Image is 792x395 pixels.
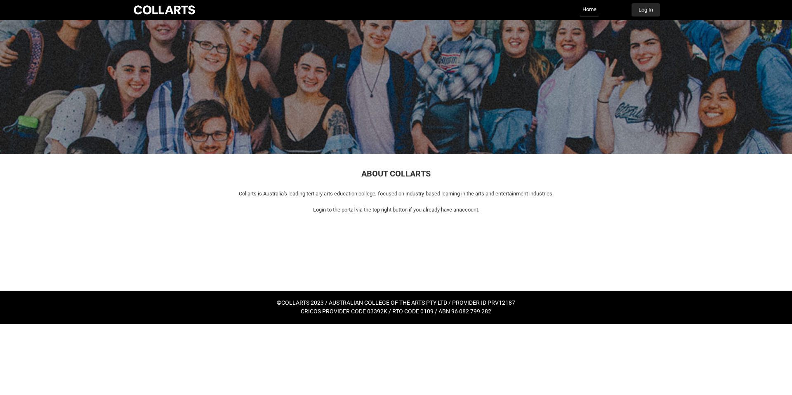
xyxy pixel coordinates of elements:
[632,3,660,16] button: Log In
[459,207,479,213] span: account.
[137,206,655,214] p: Login to the portal via the top right button if you already have an
[137,190,655,198] p: Collarts is Australia's leading tertiary arts education college, focused on industry-based learni...
[580,3,599,16] a: Home
[361,169,431,179] span: ABOUT COLLARTS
